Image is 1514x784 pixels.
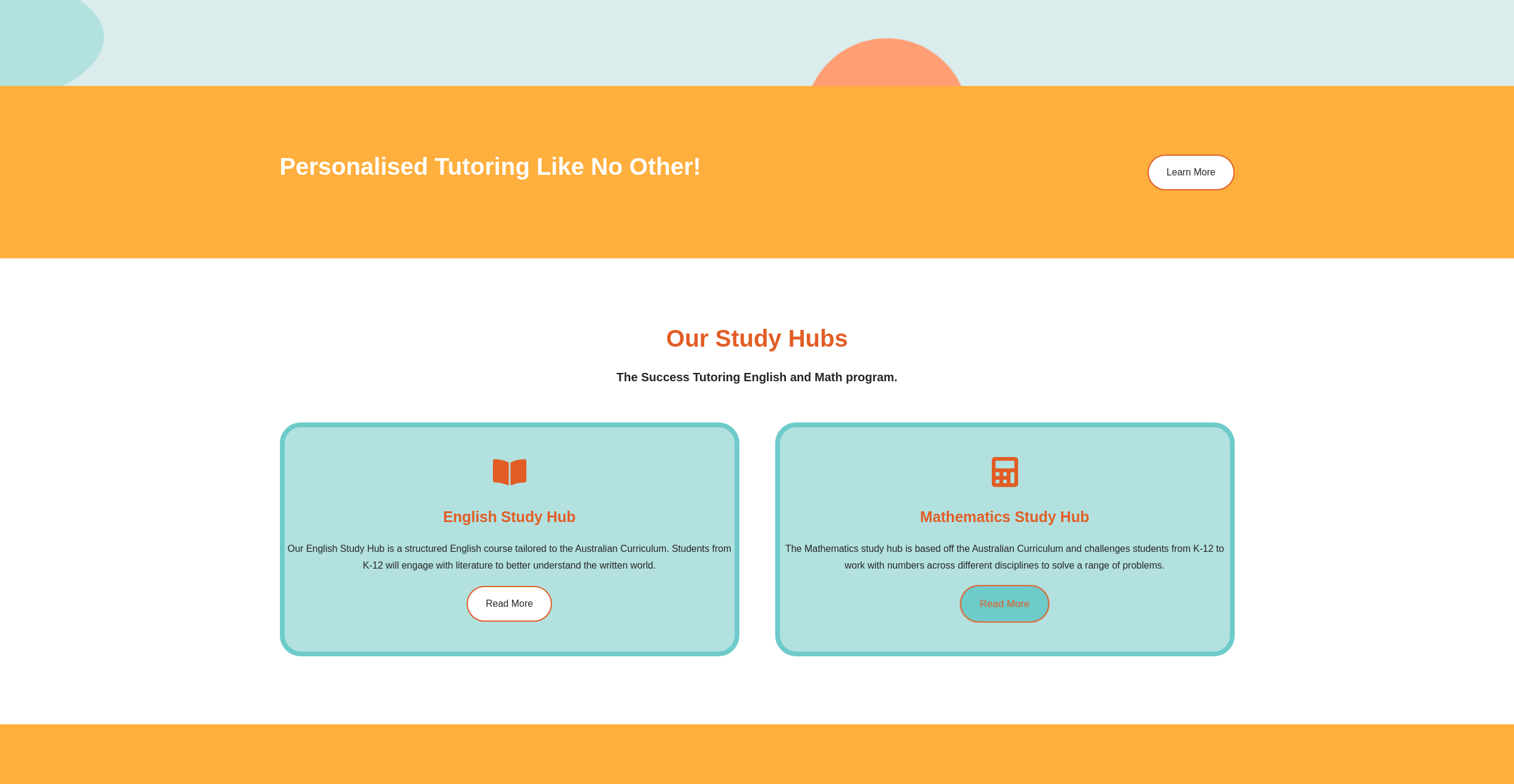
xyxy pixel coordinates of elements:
[780,541,1230,574] p: The Mathematics study hub is based off the Australian Curriculum and challenges students from K-1...
[1148,155,1235,190] a: Learn More
[920,505,1089,529] h4: Mathematics Study Hub
[666,326,847,350] h3: Our Study Hubs
[960,585,1049,622] a: Read More
[280,368,1235,387] h4: The Success Tutoring English and Math program.
[1315,649,1514,784] iframe: Chat Widget
[285,541,735,574] p: Our English Study Hub is a structured English course tailored to the Australian Curriculum. Stude...
[443,505,575,529] h4: English Study Hub​
[980,598,1029,609] span: Read More
[467,586,552,622] a: Read More
[486,599,533,609] span: Read More
[280,155,924,178] h3: Personalised tutoring like no other!
[1167,168,1216,177] span: Learn More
